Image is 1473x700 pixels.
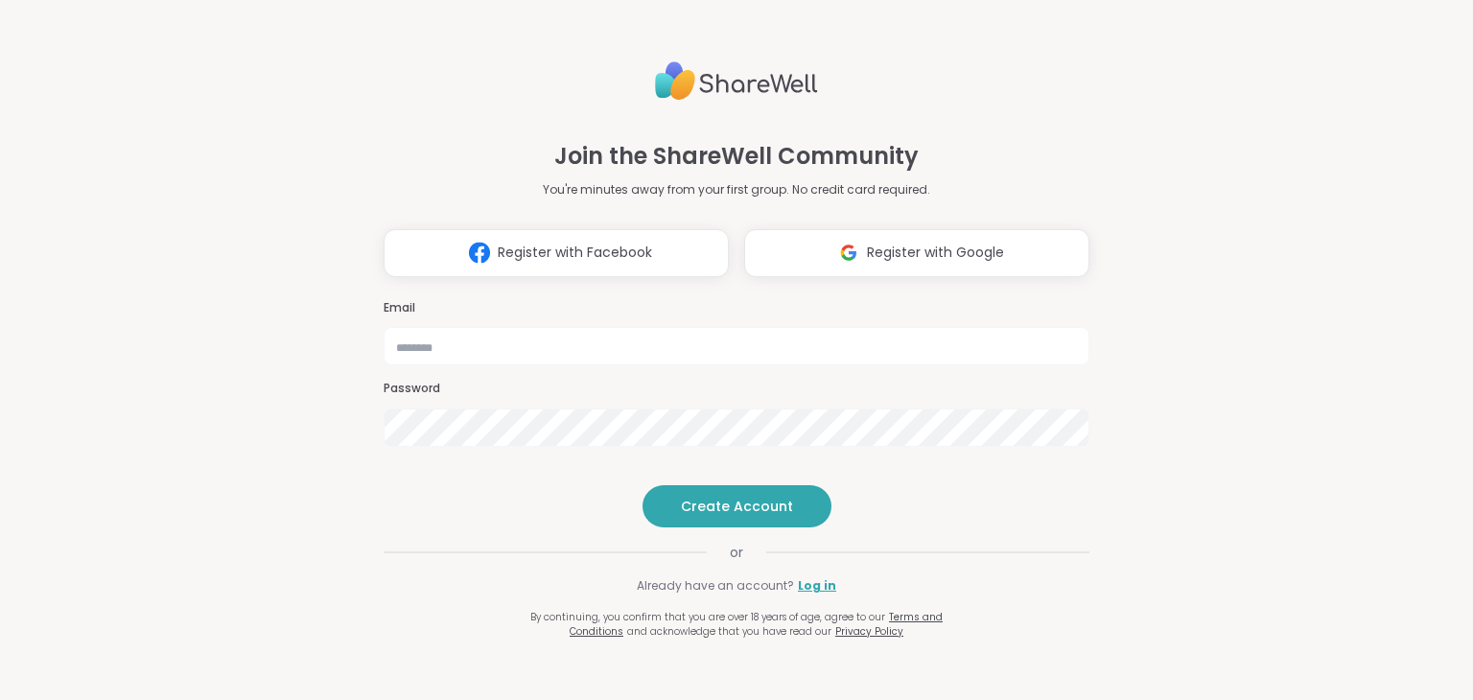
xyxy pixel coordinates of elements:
img: ShareWell Logomark [830,235,867,270]
img: ShareWell Logo [655,54,818,108]
span: Register with Facebook [498,243,652,263]
h3: Email [384,300,1089,316]
button: Create Account [643,485,831,527]
h1: Join the ShareWell Community [554,139,919,174]
img: ShareWell Logomark [461,235,498,270]
button: Register with Facebook [384,229,729,277]
p: You're minutes away from your first group. No credit card required. [543,181,930,198]
span: and acknowledge that you have read our [627,624,831,639]
span: or [707,543,766,562]
a: Terms and Conditions [570,610,943,639]
span: Already have an account? [637,577,794,595]
a: Log in [798,577,836,595]
span: Create Account [681,497,793,516]
span: By continuing, you confirm that you are over 18 years of age, agree to our [530,610,885,624]
h3: Password [384,381,1089,397]
a: Privacy Policy [835,624,903,639]
button: Register with Google [744,229,1089,277]
span: Register with Google [867,243,1004,263]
